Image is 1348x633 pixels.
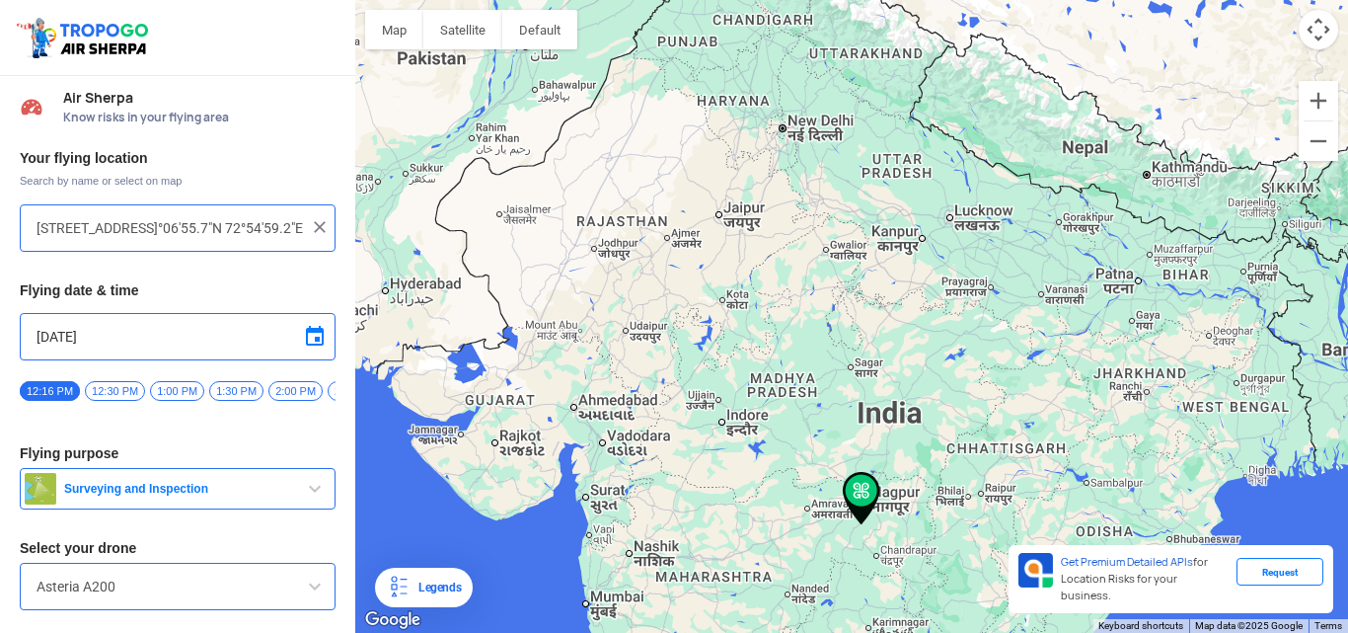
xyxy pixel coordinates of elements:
[365,10,423,49] button: Show street map
[1236,558,1323,586] div: Request
[1299,81,1338,120] button: Zoom in
[20,468,336,510] button: Surveying and Inspection
[1053,553,1236,605] div: for Location Risks for your business.
[37,216,304,240] input: Search your flying location
[387,576,411,599] img: Legends
[1314,620,1342,631] a: Terms
[37,575,319,598] input: Search by name or Brand
[360,607,425,633] a: Open this area in Google Maps (opens a new window)
[25,473,56,505] img: survey.png
[20,541,336,555] h3: Select your drone
[63,90,336,106] span: Air Sherpa
[1018,553,1053,588] img: Premium APIs
[1061,555,1193,569] span: Get Premium Detailed APIs
[56,481,303,497] span: Surveying and Inspection
[1299,121,1338,161] button: Zoom out
[1098,619,1183,633] button: Keyboard shortcuts
[423,10,502,49] button: Show satellite imagery
[20,95,43,119] img: Risk Scores
[268,381,323,401] span: 2:00 PM
[1195,620,1303,631] span: Map data ©2025 Google
[328,381,382,401] span: 2:30 PM
[310,217,330,237] img: ic_close.png
[20,173,336,189] span: Search by name or select on map
[1299,10,1338,49] button: Map camera controls
[20,283,336,297] h3: Flying date & time
[85,381,145,401] span: 12:30 PM
[20,446,336,460] h3: Flying purpose
[37,325,319,349] input: Select Date
[360,607,425,633] img: Google
[20,381,80,401] span: 12:16 PM
[150,381,204,401] span: 1:00 PM
[15,15,155,60] img: ic_tgdronemaps.svg
[20,151,336,165] h3: Your flying location
[209,381,263,401] span: 1:30 PM
[63,110,336,125] span: Know risks in your flying area
[411,576,461,599] div: Legends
